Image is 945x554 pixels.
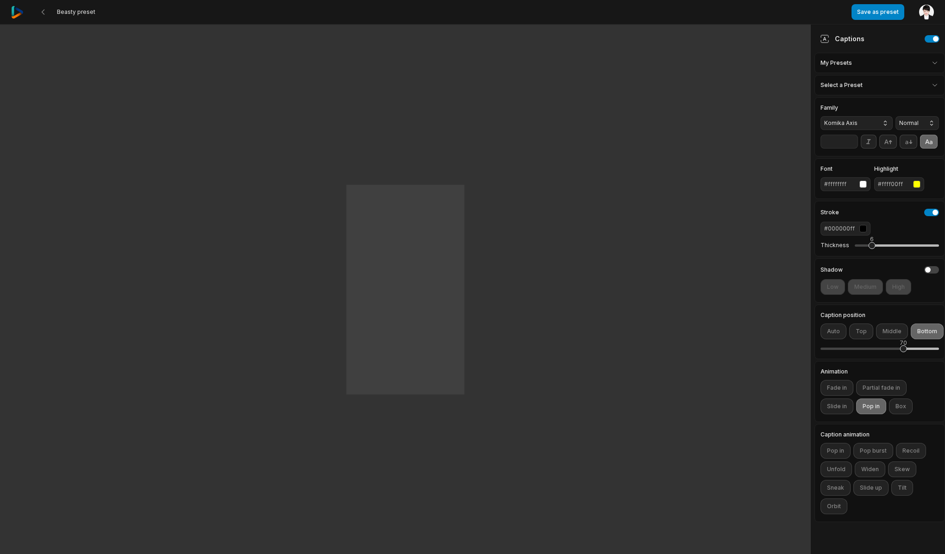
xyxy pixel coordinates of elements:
[889,398,913,414] button: Box
[888,461,916,477] button: Skew
[821,210,839,215] h4: Stroke
[57,8,95,16] span: Beasty preset
[878,180,909,188] div: #ffff00ff
[911,324,944,339] button: Bottom
[821,369,939,374] label: Animation
[821,324,846,339] button: Auto
[891,480,913,496] button: Tilt
[821,432,939,437] label: Caption animation
[821,398,853,414] button: Slide in
[824,180,856,188] div: #ffffffff
[821,480,851,496] button: Sneak
[821,267,843,273] h4: Shadow
[821,380,853,396] button: Fade in
[820,34,864,44] div: Captions
[821,105,893,111] label: Family
[814,75,945,95] div: Select a Preset
[856,398,886,414] button: Pop in
[824,119,874,127] span: Komika Axis
[821,166,870,172] label: Font
[11,6,24,19] img: reap
[855,461,885,477] button: Widen
[852,4,904,20] button: Save as preset
[821,498,847,514] button: Orbit
[821,279,845,295] button: Low
[896,443,926,459] button: Recoil
[900,339,907,347] div: 70
[814,53,945,73] div: My Presets
[856,380,907,396] button: Partial fade in
[853,480,889,496] button: Slide up
[874,177,924,191] button: #ffff00ff
[824,224,856,233] div: #000000ff
[821,312,939,318] label: Caption position
[849,324,873,339] button: Top
[853,443,893,459] button: Pop burst
[895,116,939,130] button: Normal
[821,461,852,477] button: Unfold
[886,279,911,295] button: High
[821,116,893,130] button: Komika Axis
[848,279,883,295] button: Medium
[876,324,908,339] button: Middle
[874,166,924,172] label: Highlight
[821,177,870,191] button: #ffffffff
[870,235,874,243] div: 6
[821,242,849,249] label: Thickness
[821,443,851,459] button: Pop in
[899,119,920,127] span: Normal
[821,222,870,236] button: #000000ff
